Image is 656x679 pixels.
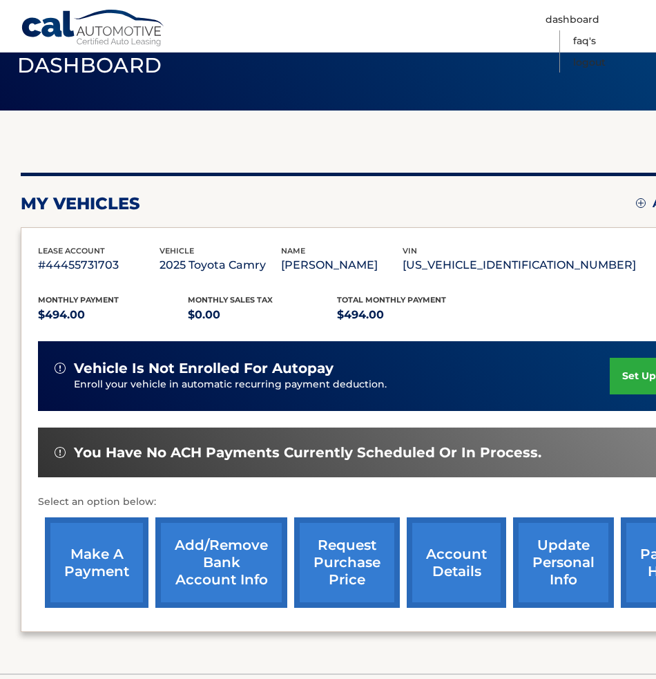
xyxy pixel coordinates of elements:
span: name [281,246,305,256]
span: vehicle [160,246,194,256]
a: Dashboard [546,9,599,30]
a: Cal Automotive [21,9,166,49]
a: account details [407,517,506,608]
img: alert-white.svg [55,447,66,458]
a: Add/Remove bank account info [155,517,287,608]
span: vehicle is not enrolled for autopay [74,360,334,377]
p: [PERSON_NAME] [281,256,403,275]
p: $494.00 [337,305,487,325]
a: make a payment [45,517,148,608]
span: Monthly sales Tax [188,295,273,305]
p: 2025 Toyota Camry [160,256,281,275]
a: FAQ's [573,30,596,52]
span: lease account [38,246,105,256]
a: Logout [573,52,606,73]
span: You have no ACH payments currently scheduled or in process. [74,444,541,461]
span: Total Monthly Payment [337,295,446,305]
h2: my vehicles [21,193,140,214]
p: [US_VEHICLE_IDENTIFICATION_NUMBER] [403,256,636,275]
img: add.svg [636,198,646,208]
a: request purchase price [294,517,400,608]
span: Monthly Payment [38,295,119,305]
a: update personal info [513,517,614,608]
p: #44455731703 [38,256,160,275]
p: $0.00 [188,305,338,325]
span: Dashboard [17,52,162,78]
img: alert-white.svg [55,363,66,374]
span: vin [403,246,417,256]
p: $494.00 [38,305,188,325]
p: Enroll your vehicle in automatic recurring payment deduction. [74,377,610,392]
